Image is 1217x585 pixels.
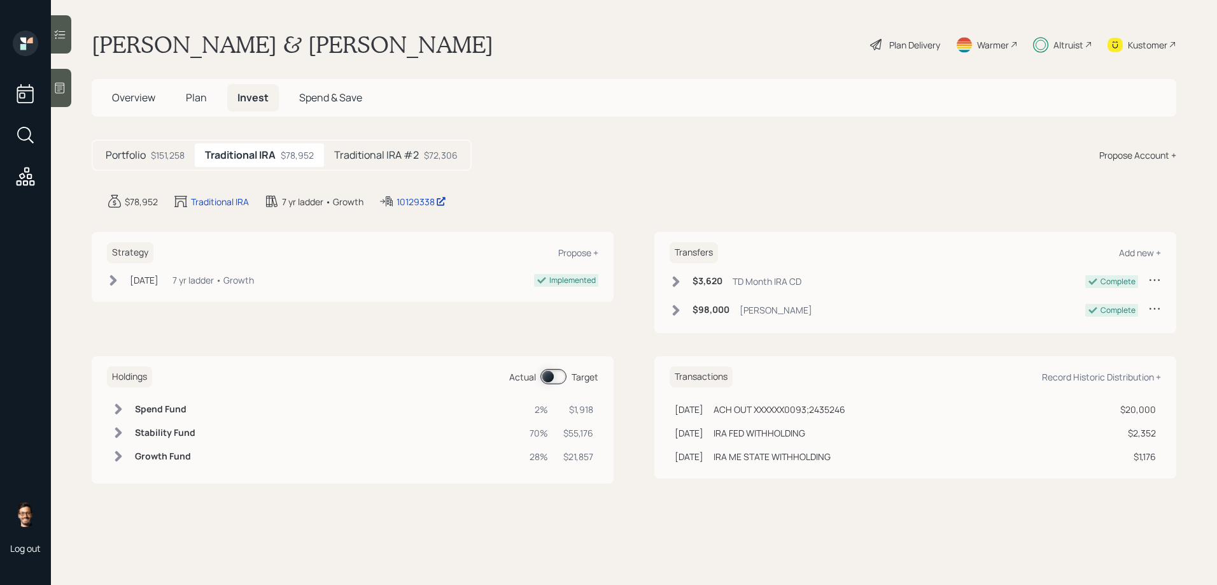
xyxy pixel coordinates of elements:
div: Warmer [977,38,1009,52]
div: Target [572,370,598,384]
div: Kustomer [1128,38,1167,52]
div: 70% [530,426,548,440]
div: Add new + [1119,247,1161,259]
div: $2,352 [1120,426,1156,440]
div: IRA ME STATE WITHHOLDING [714,450,831,463]
h5: Portfolio [106,149,146,161]
h6: Strategy [107,242,153,263]
div: $72,306 [424,148,458,162]
div: $21,857 [563,450,593,463]
div: $1,918 [563,403,593,416]
h6: Spend Fund [135,404,195,415]
div: Complete [1101,276,1136,287]
div: [DATE] [130,273,158,287]
div: Actual [509,370,536,384]
h6: Holdings [107,366,152,387]
h6: Growth Fund [135,451,195,462]
span: Spend & Save [299,90,362,105]
div: Altruist [1053,38,1083,52]
div: 2% [530,403,548,416]
div: $55,176 [563,426,593,440]
div: Record Historic Distribution + [1042,371,1161,383]
h1: [PERSON_NAME] & [PERSON_NAME] [92,31,493,59]
div: Complete [1101,305,1136,316]
h6: Transfers [670,242,718,263]
div: $20,000 [1120,403,1156,416]
span: Overview [112,90,155,105]
div: $1,176 [1120,450,1156,463]
div: $78,952 [281,148,314,162]
div: Propose + [558,247,598,259]
div: Propose Account + [1099,148,1176,162]
div: $78,952 [125,195,158,208]
div: TD Month IRA CD [733,275,801,288]
div: 7 yr ladder • Growth [172,273,254,287]
div: Plan Delivery [889,38,940,52]
h6: Stability Fund [135,428,195,438]
div: Implemented [549,275,596,286]
div: [DATE] [675,426,703,440]
div: 10129338 [397,195,446,208]
div: Log out [10,542,41,554]
span: Invest [237,90,269,105]
div: IRA FED WITHHOLDING [714,426,805,440]
div: $151,258 [151,148,185,162]
h5: Traditional IRA [205,149,276,161]
h6: Transactions [670,366,733,387]
div: 28% [530,450,548,463]
span: Plan [186,90,207,105]
div: ACH OUT XXXXXX0093;2435246 [714,403,845,416]
div: 7 yr ladder • Growth [282,195,363,208]
div: Traditional IRA [191,195,249,208]
h5: Traditional IRA #2 [334,149,419,161]
div: [DATE] [675,403,703,416]
div: [DATE] [675,450,703,463]
img: sami-boghos-headshot.png [13,502,38,527]
h6: $98,000 [693,305,729,315]
div: [PERSON_NAME] [740,303,812,317]
h6: $3,620 [693,276,722,287]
